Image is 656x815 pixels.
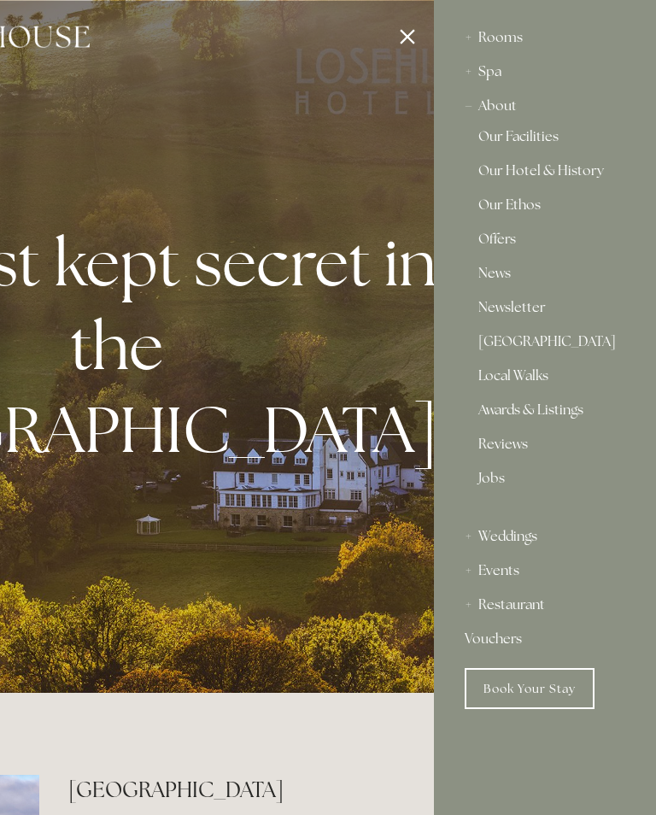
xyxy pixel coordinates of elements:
div: About [465,89,625,123]
a: [GEOGRAPHIC_DATA] [478,335,612,355]
div: Restaurant [465,588,625,622]
a: Local Walks [478,369,612,390]
a: Book Your Stay [465,668,594,709]
div: Weddings [465,519,625,554]
a: Awards & Listings [478,403,612,424]
a: Our Ethos [478,198,612,219]
a: Our Hotel & History [478,164,612,185]
a: Vouchers [465,622,625,656]
div: Spa [465,55,625,89]
a: Offers [478,232,612,253]
div: Rooms [465,21,625,55]
a: Our Facilities [478,130,612,150]
a: Newsletter [478,301,612,321]
a: Jobs [478,472,612,499]
a: Reviews [478,437,612,458]
div: Events [465,554,625,588]
a: News [478,267,612,287]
